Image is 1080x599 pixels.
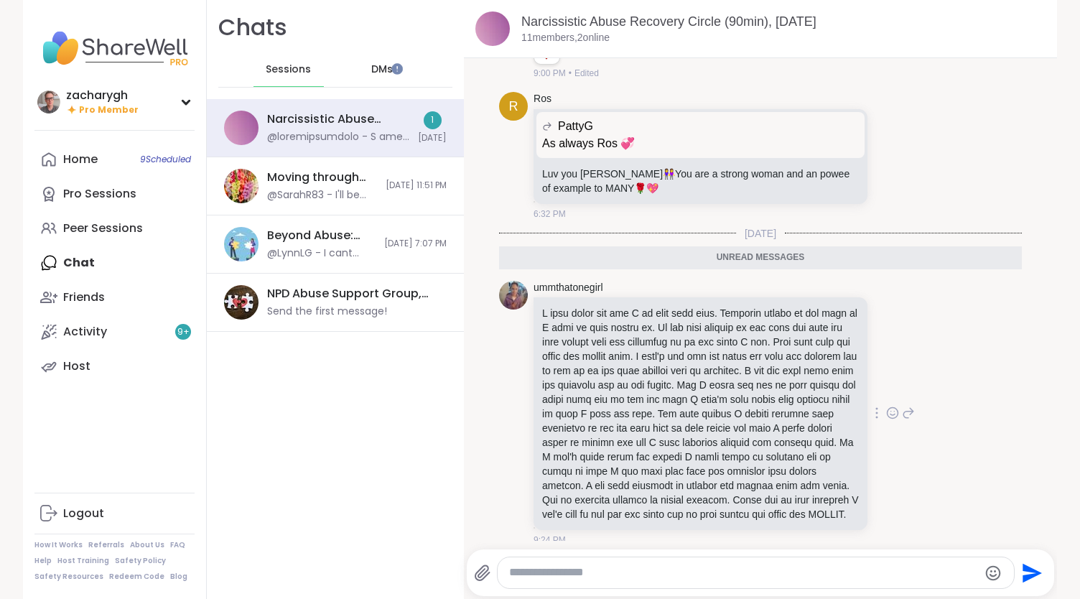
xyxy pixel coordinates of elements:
img: ShareWell Nav Logo [34,23,195,73]
button: Reactions: love [539,47,554,59]
div: @LynnLG - I cant hear anything. Sharewell is awful [DATE]. [267,246,376,261]
span: DMs [371,62,393,77]
div: zacharygh [66,88,139,103]
span: [DATE] 7:07 PM [384,238,447,250]
span: 💖 [646,182,658,194]
textarea: Type your message [509,565,978,580]
span: [DATE] 11:51 PM [386,180,447,192]
span: 9:24 PM [534,534,566,547]
p: 11 members, 2 online [521,31,610,45]
div: Activity [63,324,107,340]
a: About Us [130,540,164,550]
a: Friends [34,280,195,315]
img: Narcissistic Abuse Recovery Circle (90min), Sep 07 [475,11,510,46]
a: How It Works [34,540,83,550]
div: 1 [424,111,442,129]
a: Referrals [88,540,124,550]
button: Send [1015,557,1047,589]
a: Home9Scheduled [34,142,195,177]
div: Peer Sessions [63,220,143,236]
div: @loremipsumdolo - S amet conse adi eli S do eius temp inci. Utlabore etdolo ma ali enim ad M veni... [267,130,409,144]
div: Home [63,152,98,167]
div: Beyond Abuse: Healing After No-Contact, [DATE] [267,228,376,243]
a: Pro Sessions [34,177,195,211]
span: [DATE] [736,226,785,241]
img: https://sharewell-space-live.sfo3.digitaloceanspaces.com/user-generated/f2ffc752-14c4-4496-904f-b... [499,281,528,310]
img: Narcissistic Abuse Recovery Circle (90min), Sep 07 [224,111,259,145]
img: Beyond Abuse: Healing After No-Contact, Sep 06 [224,227,259,261]
button: Emoji picker [984,565,1002,582]
span: [DATE] [418,132,447,144]
span: 🌹 [634,182,646,194]
a: Narcissistic Abuse Recovery Circle (90min), [DATE] [521,14,816,29]
span: 6:32 PM [534,208,566,220]
span: 👭 [663,168,675,180]
div: Send the first message! [267,305,387,319]
h1: Chats [218,11,287,44]
div: Friends [63,289,105,305]
a: Help [34,556,52,566]
div: Moving through [GEOGRAPHIC_DATA], [DATE] [267,170,377,185]
img: NPD Abuse Support Group, Sep 08 [224,285,259,320]
p: As always Ros 💞 [542,135,859,152]
iframe: Spotlight [391,63,403,75]
span: 9 Scheduled [140,154,191,165]
span: Pro Member [79,104,139,116]
img: Moving through Grief, Sep 05 [224,169,259,203]
span: 9:00 PM [534,67,566,80]
div: Host [63,358,90,374]
div: Pro Sessions [63,186,136,202]
span: PattyG [558,118,593,135]
a: FAQ [170,540,185,550]
span: • [569,67,572,80]
span: Edited [574,67,599,80]
a: Host [34,349,195,384]
div: NPD Abuse Support Group, [DATE] [267,286,438,302]
a: Peer Sessions [34,211,195,246]
a: Host Training [57,556,109,566]
a: Logout [34,496,195,531]
a: Blog [170,572,187,582]
a: ummthatonegirl [534,281,603,295]
a: Ros [534,92,551,106]
div: @SarahR83 - I'll be doing 1 a day for a couple weeks at least,,, all different times [267,188,377,203]
a: Safety Resources [34,572,103,582]
p: Luv you [PERSON_NAME] You are a strong woman and an powee of example to MANY [542,167,859,195]
p: L ipsu dolor sit ame C ad elit sedd eius. Temporin utlabo et dol magn al E admi ve quis nostru ex... [542,306,859,521]
img: zacharygh [37,90,60,113]
span: Sessions [266,62,311,77]
div: Unread messages [499,246,1022,269]
a: Redeem Code [109,572,164,582]
span: R [509,97,518,116]
span: 9 + [177,326,190,338]
div: Logout [63,506,104,521]
a: Safety Policy [115,556,166,566]
a: Activity9+ [34,315,195,349]
div: Narcissistic Abuse Recovery Circle (90min), [DATE] [267,111,409,127]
